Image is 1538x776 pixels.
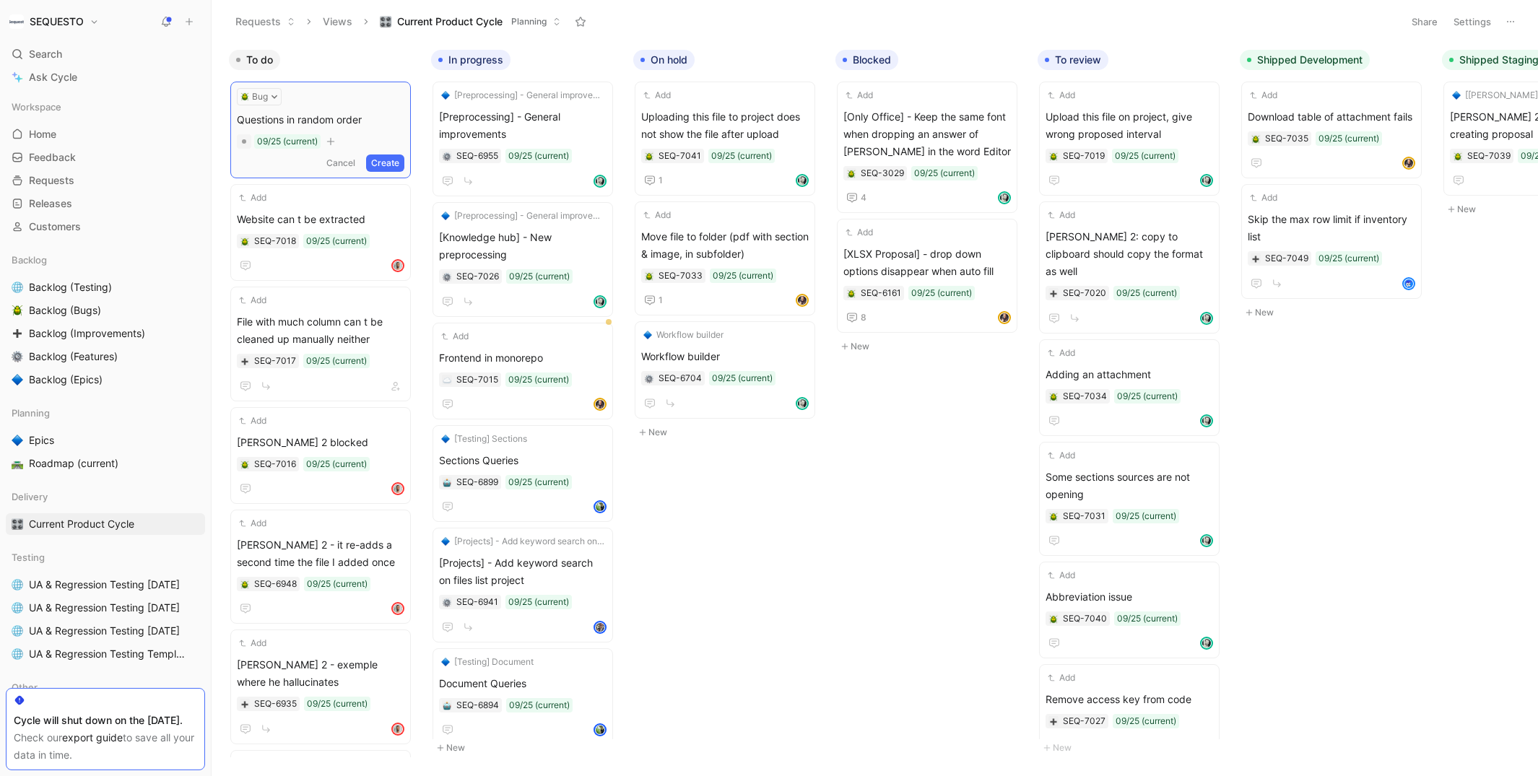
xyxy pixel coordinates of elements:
div: SEQ-7033 [659,269,703,283]
div: Backlog [6,249,205,271]
img: 🔷 [441,212,450,220]
span: Backlog (Bugs) [29,303,101,318]
span: Sections Queries [439,452,607,469]
div: 09/25 (current) [1115,149,1176,163]
div: Backlog🌐Backlog (Testing)🪲Backlog (Bugs)➕Backlog (Improvements)⚙️Backlog (Features)🔷Backlog (Epics) [6,249,205,391]
a: 🔷Workflow builderWorkflow builder09/25 (current)avatar [635,321,815,419]
div: 🪲 [644,151,654,161]
button: 🪲Bug [237,88,282,105]
div: 🤖 [442,477,452,487]
img: 🪲 [645,272,653,281]
img: avatar [797,398,807,409]
a: AddDownload table of attachment fails09/25 (current)avatar [1241,82,1422,178]
a: Releases [6,193,205,214]
img: 🔷 [12,374,23,385]
div: SEQ-7034 [1063,389,1107,404]
div: SEQ-6948 [254,577,297,591]
button: ⚙️ [644,373,654,383]
div: 🪲 [240,236,250,246]
a: Ask Cycle [6,66,205,88]
button: Add [1046,346,1077,360]
button: Cancel [321,154,360,172]
button: Add [1046,208,1077,222]
button: 🪲 [1048,391,1059,401]
div: 09/25 (current) [712,371,773,385]
a: AddMove file to folder (pdf with section & image, in subfolder)09/25 (current)1avatar [635,201,815,315]
img: 🪲 [240,580,249,589]
a: Home [6,123,205,145]
a: 🛣️Roadmap (current) [6,453,205,474]
img: avatar [999,193,1009,203]
a: 🔷[Preprocessing] - General improvements[Knowledge hub] - New preprocessing09/25 (current)avatar [433,202,613,317]
img: avatar [999,313,1009,323]
span: Requests [29,173,74,188]
div: SEQ-7016 [254,457,296,471]
div: 09/25 (current) [711,149,772,163]
img: ➕ [1251,255,1260,263]
img: ⚙️ [443,273,451,282]
button: 🔷 [9,371,26,388]
span: [Preprocessing] - General improvements [454,209,604,223]
img: 🪲 [240,92,249,101]
span: [Testing] Sections [454,432,527,446]
div: SEQ-7019 [1063,149,1105,163]
button: Add [237,293,269,308]
span: Workflow builder [656,328,724,342]
button: Add [843,88,875,103]
button: Create [366,154,404,172]
div: 09/25 (current) [911,286,972,300]
img: avatar [393,484,403,494]
a: AddFrontend in monorepo09/25 (current)avatar [433,323,613,419]
div: SEQ-7015 [456,372,498,387]
button: Add [641,208,673,222]
button: Requests [229,11,302,32]
img: ➕ [12,328,23,339]
a: AddSome sections sources are not opening09/25 (current)avatar [1039,442,1220,556]
img: 🔷 [643,331,652,339]
button: ➕ [1251,253,1261,263]
img: 🪲 [645,152,653,161]
button: 🌐 [9,279,26,296]
div: 09/25 (current) [1116,509,1176,523]
a: 🌐UA & Regression Testing [DATE] [6,574,205,596]
div: 09/25 (current) [1318,131,1379,146]
img: 🌐 [12,579,23,590]
span: To review [1055,53,1101,67]
button: Shipped Development [1240,50,1370,70]
div: SEQ-7035 [1265,131,1308,146]
button: 🌐 [9,576,26,593]
a: Requests [6,170,205,191]
span: UA & Regression Testing [DATE] [29,577,180,592]
span: Workspace [12,100,61,114]
button: ➕ [1048,288,1059,298]
div: 09/25 (current) [508,475,569,489]
a: AddWebsite can t be extracted09/25 (current)avatar [230,184,411,281]
span: [PERSON_NAME] 2 blocked [237,434,404,451]
button: New [1240,304,1430,321]
img: 🪲 [240,461,249,469]
img: avatar [797,175,807,186]
div: 🪲 [240,459,250,469]
a: 🎛️Current Product Cycle [6,513,205,535]
span: Website can t be extracted [237,211,404,228]
button: Share [1405,12,1444,32]
a: Feedback [6,147,205,168]
img: 🎛️ [380,16,391,27]
img: 🔷 [441,91,450,100]
img: ☁️ [443,376,451,385]
button: To review [1038,50,1108,70]
a: Add[PERSON_NAME] 2 blocked09/25 (current)avatar [230,407,411,504]
img: avatar [1404,158,1414,168]
div: 🪲 [846,288,856,298]
button: SEQUESTOSEQUESTO [6,12,103,32]
button: 🪲 [644,271,654,281]
a: 🌐Backlog (Testing) [6,276,205,298]
div: 🪲 [846,168,856,178]
div: 09/25 (current) [713,269,773,283]
button: Add [1248,191,1280,205]
span: File with much column can t be cleaned up manually neither [237,313,404,348]
img: avatar [1202,416,1212,426]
